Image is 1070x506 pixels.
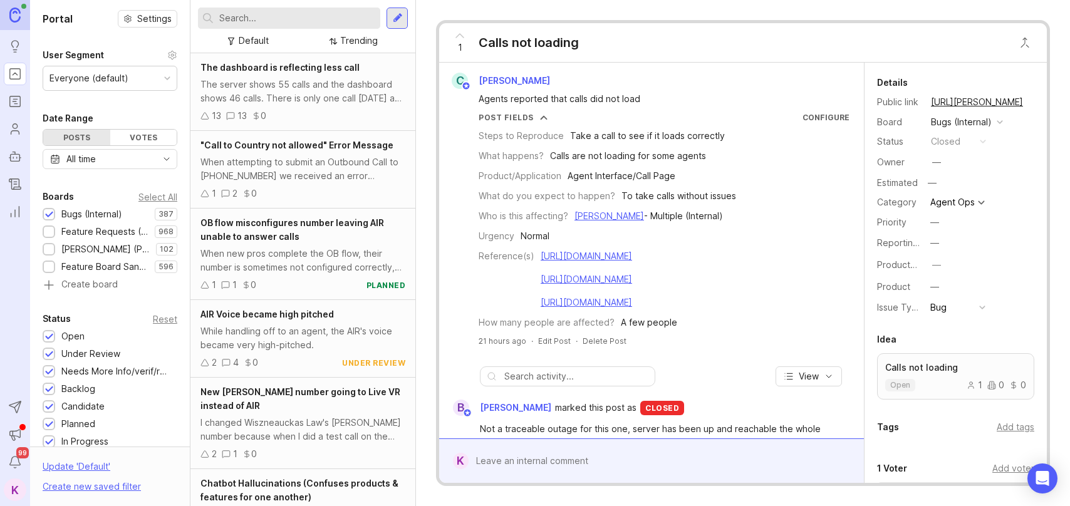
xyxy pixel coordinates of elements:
div: Under Review [61,347,120,361]
div: Reset [153,316,177,323]
a: Portal [4,63,26,85]
div: Open Intercom Messenger [1027,463,1057,493]
div: planned [366,280,406,291]
div: Status [43,311,71,326]
div: What do you expect to happen? [479,189,615,203]
a: Roadmaps [4,90,26,113]
div: Steps to Reproduce [479,129,564,143]
span: The dashboard is reflecting less call [200,62,360,73]
div: - Multiple (Internal) [574,209,723,223]
div: under review [342,358,405,368]
div: Details [877,75,908,90]
div: How many people are affected? [479,316,615,329]
div: User Segment [43,48,104,63]
div: · [531,336,533,346]
a: Calls not loadingopen100 [877,353,1034,400]
div: K [453,453,469,469]
div: Create new saved filter [43,480,141,493]
div: While handling off to an agent, the AIR's voice became very high-pitched. [200,324,405,352]
span: AIR Voice became high pitched [200,309,334,319]
button: Settings [118,10,177,28]
a: "Call to Country not allowed" Error MessageWhen attempting to submit an Outbound Call to [PHONE_N... [190,131,415,209]
img: member badge [463,408,472,418]
div: Not a traceable outage for this one, server has been up and reachable the whole time, so closing ... [480,422,838,450]
div: 1 [232,278,237,292]
div: Agent Interface/Call Page [568,169,675,183]
div: — [930,236,939,250]
div: Edit Post [538,336,571,346]
div: 0 [251,447,257,461]
a: Create board [43,280,177,291]
div: Bugs (Internal) [931,115,992,129]
div: Post Fields [479,112,534,123]
div: Idea [877,332,896,347]
div: Feature Board Sandbox [DATE] [61,260,148,274]
img: Canny Home [9,8,21,22]
div: Trending [340,34,378,48]
label: ProductboardID [877,259,943,270]
div: Public link [877,95,921,109]
button: ProductboardID [928,257,945,273]
p: 968 [158,227,174,237]
div: Board [877,115,921,129]
span: [PERSON_NAME] [480,401,551,415]
a: Reporting [4,200,26,223]
span: OB flow misconfigures number leaving AIR unable to answer calls [200,217,384,242]
div: Everyone (default) [49,71,128,85]
div: What happens? [479,149,544,163]
span: "Call to Country not allowed" Error Message [200,140,393,150]
div: Delete Post [583,336,626,346]
div: Feature Requests (Internal) [61,225,148,239]
a: C[PERSON_NAME] [444,73,560,89]
div: 1 [233,447,237,461]
div: 4 [233,356,239,369]
span: 99 [16,447,29,458]
div: Agent Ops [930,198,975,207]
div: — [924,175,940,191]
a: Ideas [4,35,26,58]
label: Issue Type [877,302,923,312]
input: Search... [219,11,375,25]
div: Select All [138,194,177,200]
div: The server shows 55 calls and the dashboard shows 46 calls. There is only one call [DATE] and the... [200,78,405,105]
button: Post Fields [479,112,548,123]
button: Announcements [4,423,26,446]
div: Product/Application [479,169,561,183]
div: Candidate [61,400,105,413]
p: 387 [158,209,174,219]
img: member badge [462,81,471,91]
div: 2 [212,356,217,369]
div: closed [931,135,960,148]
a: Configure [802,113,849,122]
a: [URL][DOMAIN_NAME] [541,250,632,261]
button: K [4,478,26,501]
div: Agents reported that calls did not load [479,92,839,106]
span: 1 [458,41,462,54]
label: Priority [877,217,906,227]
div: 0 [1009,381,1026,390]
div: Take a call to see if it loads correctly [570,129,725,143]
div: — [932,155,941,169]
div: Estimated [877,178,918,187]
div: — [930,280,939,294]
button: Notifications [4,451,26,473]
div: Status [877,135,921,148]
div: closed [640,401,684,415]
div: Date Range [43,111,93,126]
div: Votes [110,130,177,145]
div: 0 [251,278,256,292]
div: Normal [521,229,549,243]
span: New [PERSON_NAME] number going to Live VR instead of AIR [200,386,400,411]
a: [URL][DOMAIN_NAME] [541,297,632,307]
div: Owner [877,155,921,169]
div: Bug [930,301,947,314]
p: Calls not loading [885,361,1026,374]
div: 2 [232,187,237,200]
div: Calls are not loading for some agents [550,149,706,163]
div: Open [61,329,85,343]
a: 21 hours ago [479,336,526,346]
div: Urgency [479,229,514,243]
